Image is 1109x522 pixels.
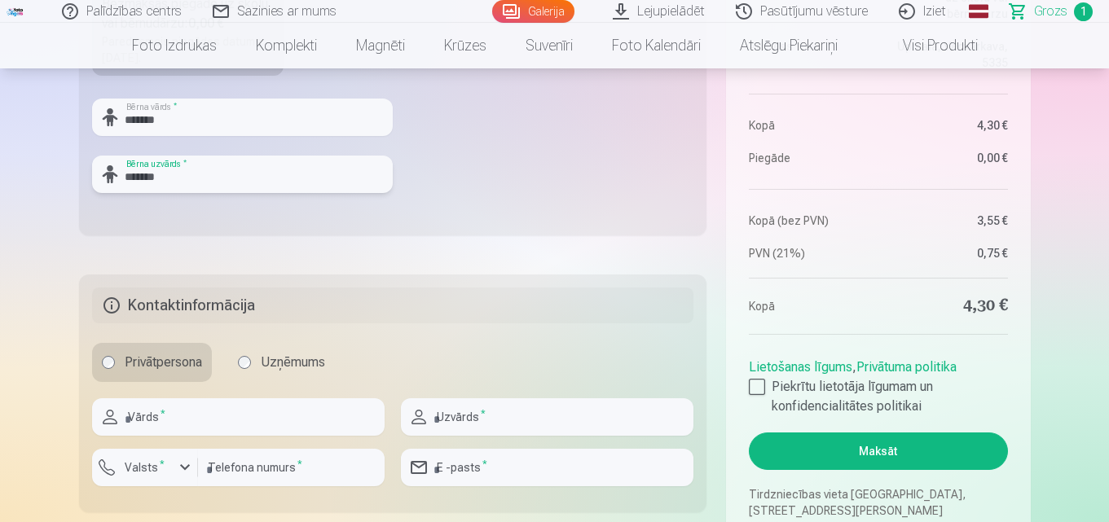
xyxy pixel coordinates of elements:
label: Privātpersona [92,343,212,382]
label: Piekrītu lietotāja līgumam un konfidencialitātes politikai [749,377,1007,416]
div: , [749,351,1007,416]
h5: Kontaktinformācija [92,287,694,323]
a: Suvenīri [506,23,592,68]
dd: 4,30 € [887,295,1008,318]
a: Foto izdrukas [112,23,236,68]
dd: 4,30 € [887,117,1008,134]
button: Maksāt [749,432,1007,470]
span: Grozs [1034,2,1067,21]
label: Valsts [118,459,171,476]
a: Komplekti [236,23,337,68]
input: Privātpersona [102,356,115,369]
span: 1 [1074,2,1093,21]
label: Uzņēmums [228,343,335,382]
a: Krūzes [425,23,506,68]
dt: PVN (21%) [749,245,870,261]
dt: Piegāde [749,150,870,166]
a: Visi produkti [857,23,997,68]
dd: 0,75 € [887,245,1008,261]
dt: Kopā (bez PVN) [749,213,870,229]
a: Magnēti [337,23,425,68]
dt: Kopā [749,295,870,318]
a: Atslēgu piekariņi [720,23,857,68]
button: Valsts* [92,449,198,486]
img: /fa1 [7,7,24,16]
a: Lietošanas līgums [749,359,852,375]
a: Foto kalendāri [592,23,720,68]
dd: 0,00 € [887,150,1008,166]
dd: 3,55 € [887,213,1008,229]
p: Tirdzniecības vieta [GEOGRAPHIC_DATA], [STREET_ADDRESS][PERSON_NAME] [749,486,1007,519]
dt: Kopā [749,117,870,134]
a: Privātuma politika [856,359,957,375]
input: Uzņēmums [238,356,251,369]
